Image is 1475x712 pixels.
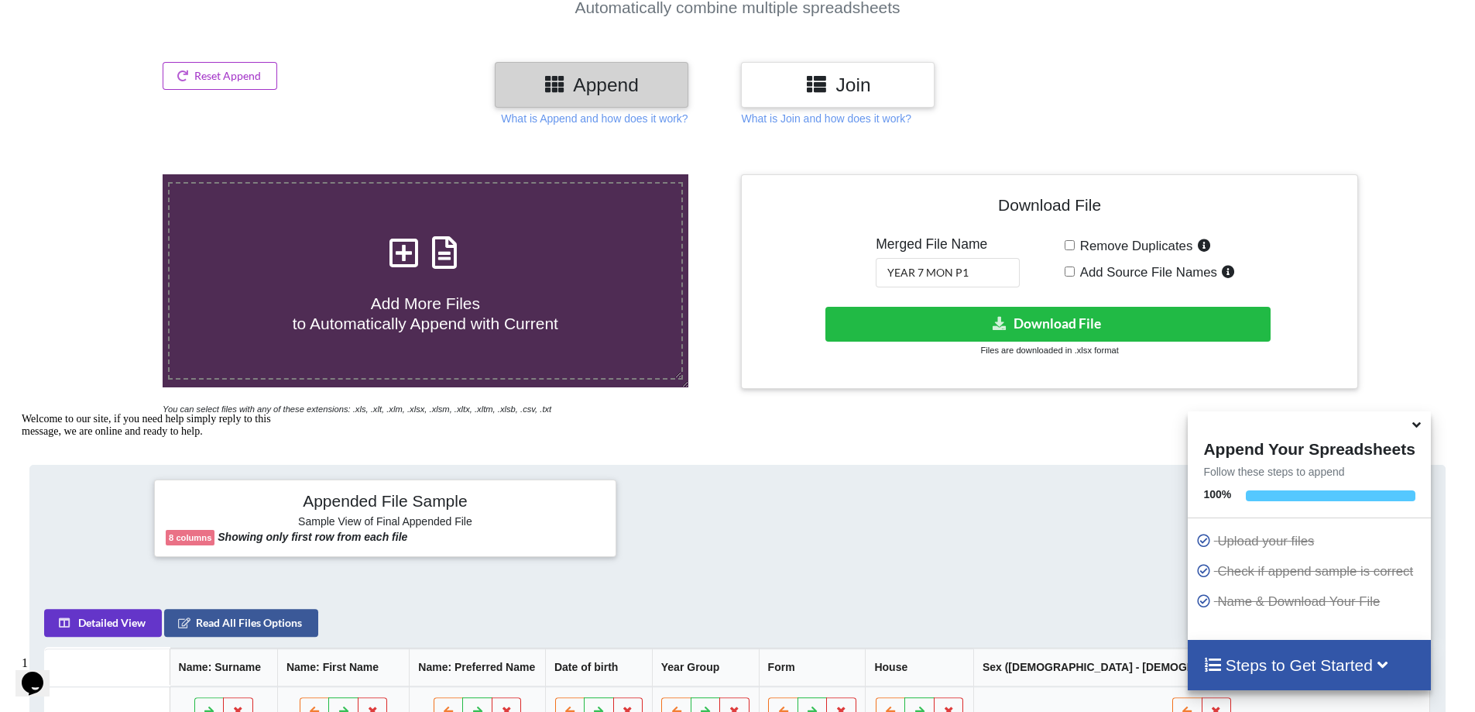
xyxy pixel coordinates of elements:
[163,404,551,414] i: You can select files with any of these extensions: .xls, .xlt, .xlm, .xlsx, .xlsm, .xltx, .xltm, ...
[545,648,652,686] th: Date of birth
[1188,435,1430,459] h4: Append Your Spreadsheets
[1203,488,1231,500] b: 100 %
[1188,464,1430,480] p: Follow these steps to append
[825,307,1271,342] button: Download File
[6,6,256,30] span: Welcome to our site, if you need help simply reply to this message, we are online and ready to help.
[753,74,923,96] h3: Join
[1203,655,1415,675] h4: Steps to Get Started
[218,531,407,543] b: Showing only first row from each file
[876,236,1020,253] h5: Merged File Name
[1195,531,1426,551] p: Upload your files
[506,74,677,96] h3: Append
[1075,239,1193,253] span: Remove Duplicates
[1195,592,1426,611] p: Name & Download Your File
[166,491,605,513] h4: Appended File Sample
[876,258,1020,287] input: Enter File Name
[652,648,759,686] th: Year Group
[753,186,1346,230] h4: Download File
[973,648,1429,686] th: Sex ([DEMOGRAPHIC_DATA] - [DEMOGRAPHIC_DATA], F - [DEMOGRAPHIC_DATA])
[866,648,973,686] th: House
[15,407,294,642] iframe: chat widget
[1075,265,1217,280] span: Add Source File Names
[1195,562,1426,581] p: Check if append sample is correct
[759,648,866,686] th: Form
[277,648,409,686] th: Name: First Name
[15,650,65,697] iframe: chat widget
[980,346,1118,355] small: Files are downloaded in .xlsx format
[293,294,558,332] span: Add More Files to Automatically Append with Current
[6,6,285,31] div: Welcome to our site, if you need help simply reply to this message, we are online and ready to help.
[166,515,605,531] h6: Sample View of Final Appended File
[170,648,277,686] th: Name: Surname
[501,111,688,126] p: What is Append and how does it work?
[163,62,277,90] button: Reset Append
[741,111,911,126] p: What is Join and how does it work?
[410,648,546,686] th: Name: Preferred Name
